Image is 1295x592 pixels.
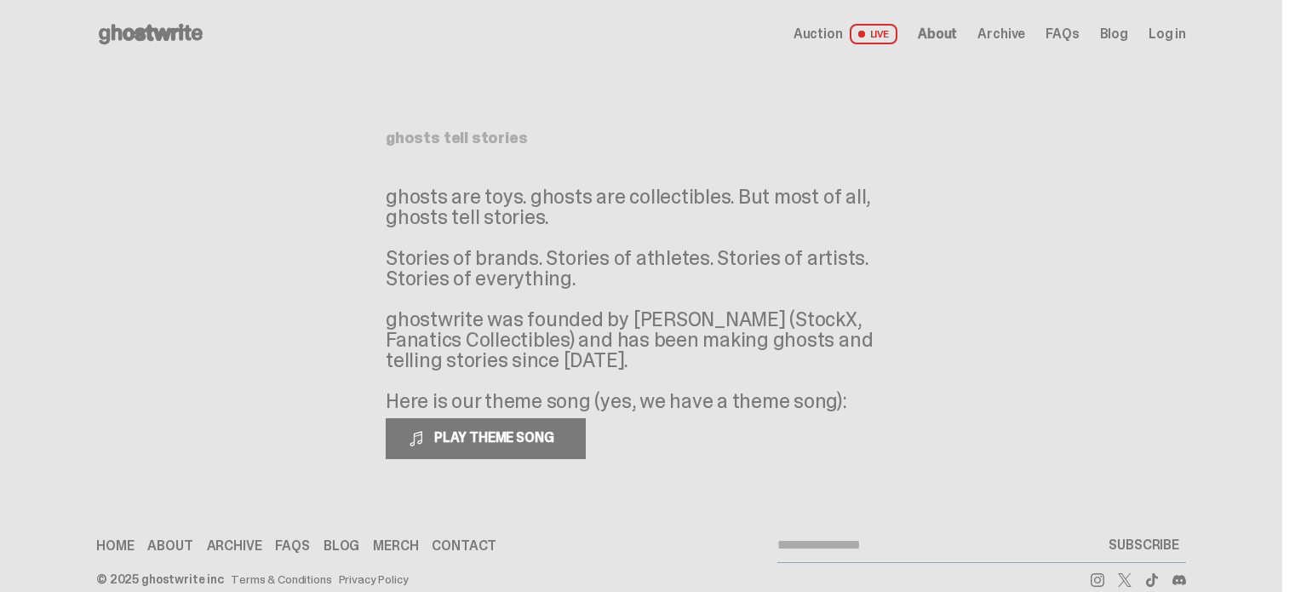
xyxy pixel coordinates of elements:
[207,539,262,553] a: Archive
[427,428,564,446] span: PLAY THEME SONG
[850,24,898,44] span: LIVE
[386,187,897,411] p: ghosts are toys. ghosts are collectibles. But most of all, ghosts tell stories. Stories of brands...
[794,24,897,44] a: Auction LIVE
[386,130,897,146] h1: ghosts tell stories
[373,539,418,553] a: Merch
[147,539,192,553] a: About
[275,539,309,553] a: FAQs
[1046,27,1079,41] a: FAQs
[339,573,409,585] a: Privacy Policy
[432,539,496,553] a: Contact
[96,573,224,585] div: © 2025 ghostwrite inc
[386,418,586,459] button: PLAY THEME SONG
[96,539,134,553] a: Home
[918,27,957,41] a: About
[324,539,359,553] a: Blog
[977,27,1025,41] a: Archive
[1102,528,1186,562] button: SUBSCRIBE
[231,573,331,585] a: Terms & Conditions
[1100,27,1128,41] a: Blog
[794,27,843,41] span: Auction
[1149,27,1186,41] a: Log in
